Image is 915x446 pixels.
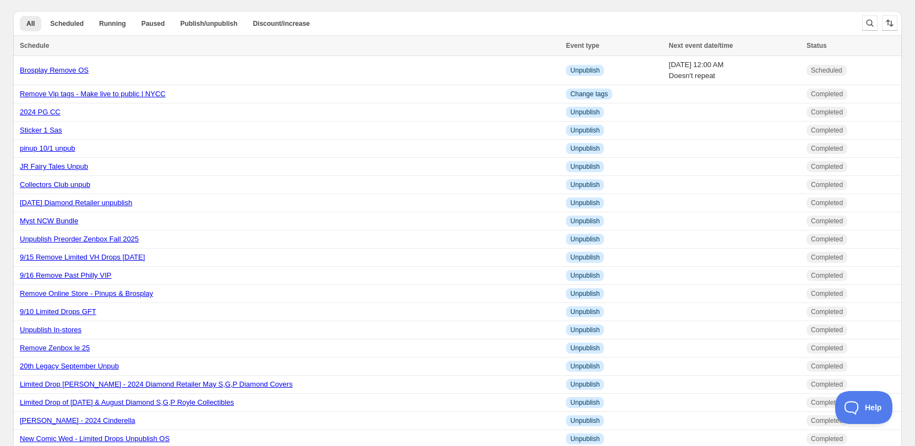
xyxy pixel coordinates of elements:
span: Completed [811,344,843,353]
span: Unpublish [570,271,600,280]
button: Search and filter results [862,15,878,31]
span: Completed [811,289,843,298]
span: Unpublish [570,307,600,316]
span: Unpublish [570,144,600,153]
span: Completed [811,199,843,207]
span: Discount/increase [253,19,309,28]
span: Completed [811,398,843,407]
span: All [26,19,35,28]
span: Publish/unpublish [180,19,237,28]
span: Next event date/time [669,42,733,49]
span: Unpublish [570,344,600,353]
a: Remove Online Store - Pinups & Brosplay [20,289,153,298]
a: Limited Drop of [DATE] & August Diamond S,G,P Royle Collectibles [20,398,234,406]
span: Unpublish [570,199,600,207]
span: Unpublish [570,398,600,407]
a: Collectors Club unpub [20,180,90,189]
span: Unpublish [570,217,600,225]
span: Unpublish [570,108,600,117]
span: Completed [811,144,843,153]
span: Completed [811,434,843,443]
span: Completed [811,90,843,98]
a: Brosplay Remove OS [20,66,89,74]
iframe: Toggle Customer Support [835,391,893,424]
a: Sticker 1 Sas [20,126,62,134]
a: [PERSON_NAME] - 2024 Cinderella [20,416,135,425]
a: Limited Drop [PERSON_NAME] - 2024 Diamond Retailer May S,G,P Diamond Covers [20,380,292,388]
span: Scheduled [50,19,84,28]
span: Change tags [570,90,608,98]
span: Completed [811,235,843,244]
a: Remove Vip tags - Make live to public | NYCC [20,90,166,98]
a: 9/10 Limited Drops GFT [20,307,96,316]
span: Paused [141,19,165,28]
a: JR Fairy Tales Unpub [20,162,88,170]
button: Sort the results [882,15,897,31]
span: Unpublish [570,434,600,443]
span: Completed [811,380,843,389]
a: New Comic Wed - Limited Drops Unpublish OS [20,434,170,443]
span: Unpublish [570,362,600,371]
a: 9/15 Remove Limited VH Drops [DATE] [20,253,145,261]
span: Unpublish [570,235,600,244]
span: Completed [811,108,843,117]
span: Unpublish [570,253,600,262]
span: Unpublish [570,326,600,334]
span: Completed [811,180,843,189]
a: pinup 10/1 unpub [20,144,75,152]
td: [DATE] 12:00 AM Doesn't repeat [666,56,803,85]
span: Completed [811,362,843,371]
span: Unpublish [570,380,600,389]
a: Unpublish In-stores [20,326,81,334]
a: Remove Zenbox le 25 [20,344,90,352]
span: Running [99,19,126,28]
span: Unpublish [570,180,600,189]
span: Unpublish [570,289,600,298]
span: Completed [811,162,843,171]
span: Event type [566,42,600,49]
span: Scheduled [811,66,842,75]
span: Unpublish [570,126,600,135]
span: Completed [811,217,843,225]
a: Unpublish Preorder Zenbox Fall 2025 [20,235,139,243]
a: Myst NCW Bundle [20,217,78,225]
span: Status [807,42,827,49]
span: Unpublish [570,66,600,75]
a: 2024 PG CC [20,108,61,116]
a: 20th Legacy September Unpub [20,362,119,370]
span: Completed [811,271,843,280]
a: 9/16 Remove Past Philly VIP [20,271,111,279]
span: Schedule [20,42,49,49]
span: Unpublish [570,162,600,171]
span: Completed [811,326,843,334]
span: Completed [811,126,843,135]
span: Completed [811,307,843,316]
span: Completed [811,253,843,262]
a: [DATE] Diamond Retailer unpublish [20,199,132,207]
span: Completed [811,416,843,425]
span: Unpublish [570,416,600,425]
